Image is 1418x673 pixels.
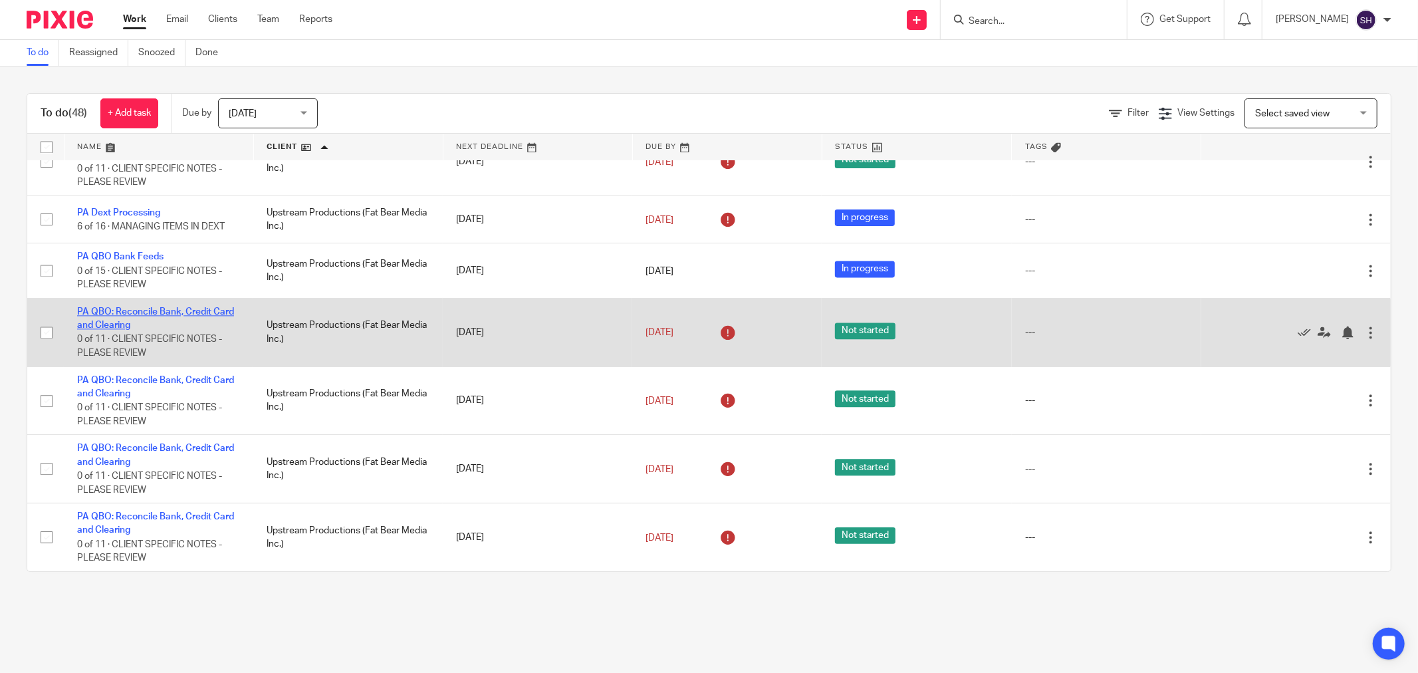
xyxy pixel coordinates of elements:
[182,106,211,120] p: Due by
[1255,109,1330,118] span: Select saved view
[253,243,443,298] td: Upstream Productions (Fat Bear Media Inc.)
[443,503,632,571] td: [DATE]
[1025,213,1188,226] div: ---
[27,11,93,29] img: Pixie
[646,396,673,405] span: [DATE]
[253,196,443,243] td: Upstream Productions (Fat Bear Media Inc.)
[443,128,632,196] td: [DATE]
[1356,9,1377,31] img: svg%3E
[229,109,257,118] span: [DATE]
[41,106,87,120] h1: To do
[69,40,128,66] a: Reassigned
[443,298,632,366] td: [DATE]
[253,298,443,366] td: Upstream Productions (Fat Bear Media Inc.)
[77,307,234,330] a: PA QBO: Reconcile Bank, Credit Card and Clearing
[835,261,895,277] span: In progress
[77,376,234,398] a: PA QBO: Reconcile Bank, Credit Card and Clearing
[77,208,160,217] a: PA Dext Processing
[77,444,234,466] a: PA QBO: Reconcile Bank, Credit Card and Clearing
[1025,264,1188,277] div: ---
[835,527,895,544] span: Not started
[77,471,222,494] span: 0 of 11 · CLIENT SPECIFIC NOTES - PLEASE REVIEW
[646,157,673,166] span: [DATE]
[77,252,164,261] a: PA QBO Bank Feeds
[100,98,158,128] a: + Add task
[835,459,895,475] span: Not started
[835,323,895,339] span: Not started
[1127,108,1149,118] span: Filter
[253,128,443,196] td: Upstream Productions (Fat Bear Media Inc.)
[68,108,87,118] span: (48)
[195,40,228,66] a: Done
[77,512,234,535] a: PA QBO: Reconcile Bank, Credit Card and Clearing
[646,266,673,275] span: [DATE]
[1298,325,1318,338] a: Mark as done
[443,243,632,298] td: [DATE]
[77,266,222,289] span: 0 of 15 · CLIENT SPECIFIC NOTES - PLEASE REVIEW
[77,221,225,231] span: 6 of 16 · MANAGING ITEMS IN DEXT
[299,13,332,26] a: Reports
[835,209,895,226] span: In progress
[646,464,673,473] span: [DATE]
[253,435,443,503] td: Upstream Productions (Fat Bear Media Inc.)
[77,335,222,358] span: 0 of 11 · CLIENT SPECIFIC NOTES - PLEASE REVIEW
[253,503,443,571] td: Upstream Productions (Fat Bear Media Inc.)
[1025,531,1188,544] div: ---
[1025,155,1188,168] div: ---
[1025,462,1188,475] div: ---
[1025,326,1188,339] div: ---
[257,13,279,26] a: Team
[443,366,632,435] td: [DATE]
[138,40,185,66] a: Snoozed
[1025,394,1188,407] div: ---
[1177,108,1235,118] span: View Settings
[646,533,673,542] span: [DATE]
[1025,143,1048,150] span: Tags
[77,164,222,187] span: 0 of 11 · CLIENT SPECIFIC NOTES - PLEASE REVIEW
[1159,15,1211,24] span: Get Support
[77,539,222,563] span: 0 of 11 · CLIENT SPECIFIC NOTES - PLEASE REVIEW
[646,327,673,336] span: [DATE]
[27,40,59,66] a: To do
[443,435,632,503] td: [DATE]
[253,366,443,435] td: Upstream Productions (Fat Bear Media Inc.)
[208,13,237,26] a: Clients
[166,13,188,26] a: Email
[835,390,895,407] span: Not started
[646,215,673,224] span: [DATE]
[123,13,146,26] a: Work
[443,196,632,243] td: [DATE]
[1276,13,1349,26] p: [PERSON_NAME]
[77,402,222,426] span: 0 of 11 · CLIENT SPECIFIC NOTES - PLEASE REVIEW
[967,16,1087,28] input: Search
